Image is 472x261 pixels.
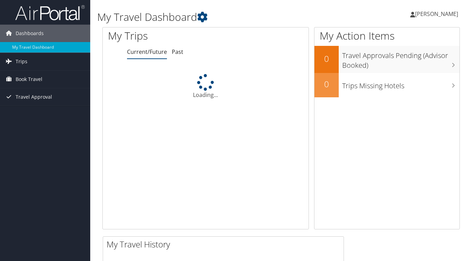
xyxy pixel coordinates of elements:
a: Past [172,48,183,56]
h1: My Trips [108,28,218,43]
span: Book Travel [16,71,42,88]
div: Loading... [103,74,309,99]
a: 0Travel Approvals Pending (Advisor Booked) [314,46,460,73]
h3: Trips Missing Hotels [342,78,460,91]
span: Trips [16,53,27,70]
h1: My Action Items [314,28,460,43]
span: Travel Approval [16,88,52,106]
h2: 0 [314,78,339,90]
span: Dashboards [16,25,44,42]
img: airportal-logo.png [15,5,85,21]
a: [PERSON_NAME] [410,3,465,24]
a: 0Trips Missing Hotels [314,73,460,97]
h1: My Travel Dashboard [97,10,343,24]
h2: 0 [314,53,339,65]
h3: Travel Approvals Pending (Advisor Booked) [342,47,460,70]
span: [PERSON_NAME] [415,10,458,18]
h2: My Travel History [107,238,344,250]
a: Current/Future [127,48,167,56]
